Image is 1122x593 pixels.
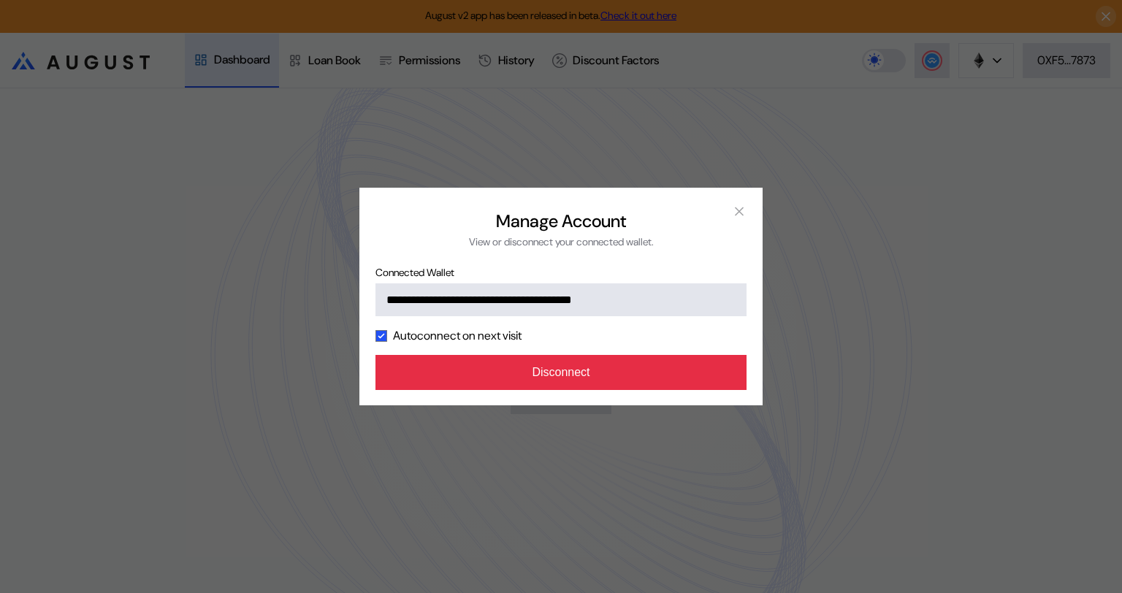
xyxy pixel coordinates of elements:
[728,199,751,223] button: close modal
[375,355,747,390] button: Disconnect
[469,235,654,248] div: View or disconnect your connected wallet.
[375,266,747,279] span: Connected Wallet
[393,328,522,343] label: Autoconnect on next visit
[496,210,626,232] h2: Manage Account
